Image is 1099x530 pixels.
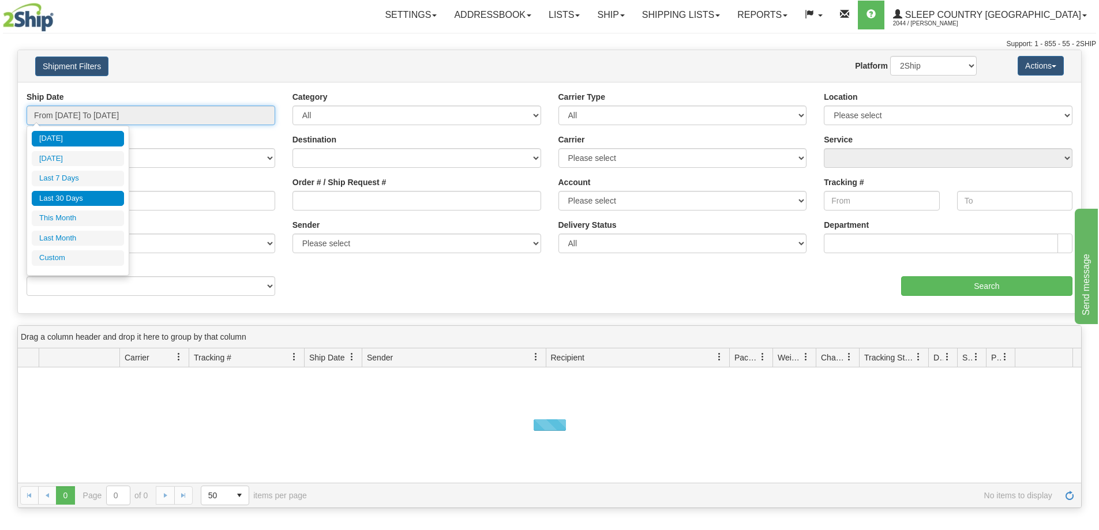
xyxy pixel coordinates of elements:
li: Last 7 Days [32,171,124,186]
div: Support: 1 - 855 - 55 - 2SHIP [3,39,1096,49]
a: Settings [376,1,445,29]
li: [DATE] [32,131,124,146]
span: Page of 0 [83,486,148,505]
div: Send message [9,7,107,21]
div: grid grouping header [18,326,1081,348]
span: Delivery Status [933,352,943,363]
a: Ship [588,1,633,29]
span: 50 [208,490,223,501]
label: Sender [292,219,320,231]
span: Pickup Status [991,352,1001,363]
a: Weight filter column settings [796,347,816,367]
input: From [824,191,939,211]
a: Carrier filter column settings [169,347,189,367]
label: Ship Date [27,91,64,103]
li: This Month [32,211,124,226]
a: Tracking # filter column settings [284,347,304,367]
label: Carrier [558,134,585,145]
span: Charge [821,352,845,363]
label: Platform [855,60,888,72]
label: Tracking # [824,176,864,188]
input: Search [901,276,1072,296]
a: Addressbook [445,1,540,29]
span: Tracking Status [864,352,914,363]
span: Tracking # [194,352,231,363]
label: Destination [292,134,336,145]
a: Reports [729,1,796,29]
span: Packages [734,352,759,363]
span: select [230,486,249,505]
span: Carrier [125,352,149,363]
input: To [957,191,1072,211]
span: Sleep Country [GEOGRAPHIC_DATA] [902,10,1081,20]
a: Shipment Issues filter column settings [966,347,986,367]
li: Last Month [32,231,124,246]
a: Pickup Status filter column settings [995,347,1015,367]
img: logo2044.jpg [3,3,54,32]
span: Page 0 [56,486,74,505]
span: Ship Date [309,352,344,363]
li: Custom [32,250,124,266]
label: Delivery Status [558,219,617,231]
button: Actions [1018,56,1064,76]
span: Sender [367,352,393,363]
li: [DATE] [32,151,124,167]
a: Charge filter column settings [839,347,859,367]
label: Carrier Type [558,91,605,103]
span: Page sizes drop down [201,486,249,505]
a: Packages filter column settings [753,347,772,367]
label: Department [824,219,869,231]
button: Shipment Filters [35,57,108,76]
label: Order # / Ship Request # [292,176,387,188]
span: No items to display [323,491,1052,500]
span: Weight [778,352,802,363]
label: Account [558,176,591,188]
span: 2044 / [PERSON_NAME] [893,18,980,29]
a: Lists [540,1,588,29]
iframe: chat widget [1072,206,1098,324]
span: Shipment Issues [962,352,972,363]
a: Sleep Country [GEOGRAPHIC_DATA] 2044 / [PERSON_NAME] [884,1,1096,29]
a: Delivery Status filter column settings [937,347,957,367]
a: Tracking Status filter column settings [909,347,928,367]
a: Ship Date filter column settings [342,347,362,367]
label: Service [824,134,853,145]
a: Refresh [1060,486,1079,505]
label: Category [292,91,328,103]
a: Sender filter column settings [526,347,546,367]
label: Location [824,91,857,103]
li: Last 30 Days [32,191,124,206]
a: Recipient filter column settings [710,347,729,367]
span: Recipient [551,352,584,363]
a: Shipping lists [633,1,729,29]
span: items per page [201,486,307,505]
